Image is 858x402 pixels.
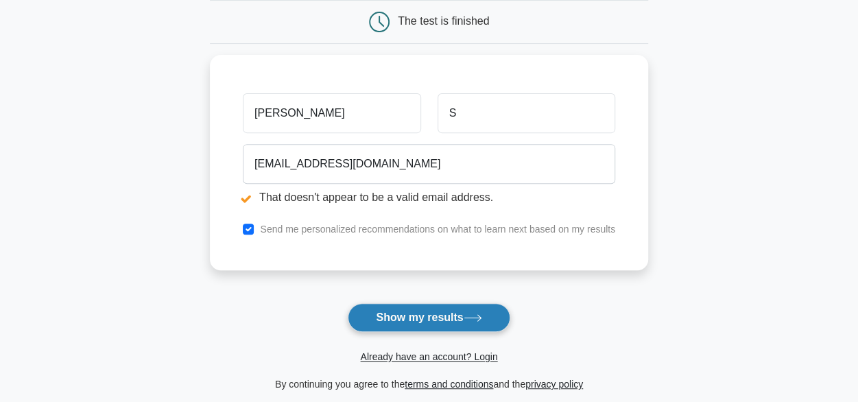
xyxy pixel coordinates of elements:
[243,189,615,206] li: That doesn't appear to be a valid email address.
[243,93,420,133] input: First name
[398,15,489,27] div: The test is finished
[348,303,510,332] button: Show my results
[438,93,615,133] input: Last name
[360,351,497,362] a: Already have an account? Login
[202,376,656,392] div: By continuing you agree to the and the
[405,379,493,390] a: terms and conditions
[243,144,615,184] input: Email
[525,379,583,390] a: privacy policy
[260,224,615,235] label: Send me personalized recommendations on what to learn next based on my results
